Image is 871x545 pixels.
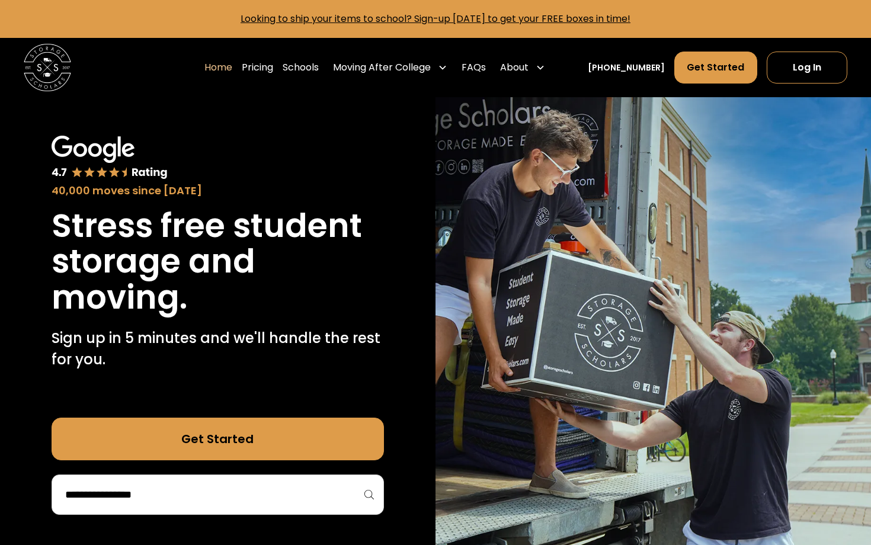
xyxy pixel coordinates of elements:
a: [PHONE_NUMBER] [588,62,665,74]
a: Get Started [52,418,384,460]
a: Schools [283,51,319,84]
a: FAQs [462,51,486,84]
a: Looking to ship your items to school? Sign-up [DATE] to get your FREE boxes in time! [241,12,630,25]
a: Pricing [242,51,273,84]
img: Google 4.7 star rating [52,136,168,180]
div: Moving After College [328,51,452,84]
p: Sign up in 5 minutes and we'll handle the rest for you. [52,328,384,370]
div: About [500,60,529,75]
a: Home [204,51,232,84]
img: Storage Scholars main logo [24,44,71,91]
a: Get Started [674,52,757,84]
a: Log In [767,52,847,84]
div: Moving After College [333,60,431,75]
div: 40,000 moves since [DATE] [52,182,384,198]
div: About [495,51,550,84]
h1: Stress free student storage and moving. [52,208,384,316]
